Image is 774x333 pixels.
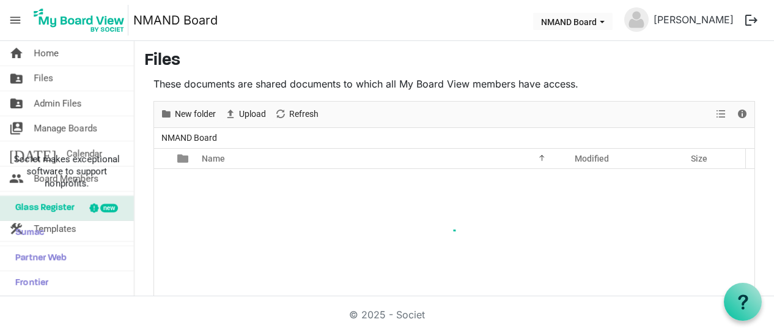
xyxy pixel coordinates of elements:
[739,7,764,33] button: logout
[6,153,128,190] span: Societ makes exceptional software to support nonprofits.
[9,141,56,166] span: [DATE]
[9,271,48,296] span: Frontier
[9,196,75,220] span: Glass Register
[9,41,24,65] span: home
[9,91,24,116] span: folder_shared
[349,309,425,321] a: © 2025 - Societ
[66,141,102,166] span: Calendar
[4,9,27,32] span: menu
[133,8,218,32] a: NMAND Board
[30,5,133,36] a: My Board View Logo
[34,41,59,65] span: Home
[34,91,82,116] span: Admin Files
[533,13,613,30] button: NMAND Board dropdownbutton
[9,66,24,91] span: folder_shared
[9,221,44,245] span: Sumac
[100,204,118,212] div: new
[624,7,649,32] img: no-profile-picture.svg
[34,66,53,91] span: Files
[153,77,755,91] p: These documents are shared documents to which all My Board View members have access.
[34,116,97,141] span: Manage Boards
[144,51,764,72] h3: Files
[9,116,24,141] span: switch_account
[9,246,67,271] span: Partner Web
[30,5,128,36] img: My Board View Logo
[649,7,739,32] a: [PERSON_NAME]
